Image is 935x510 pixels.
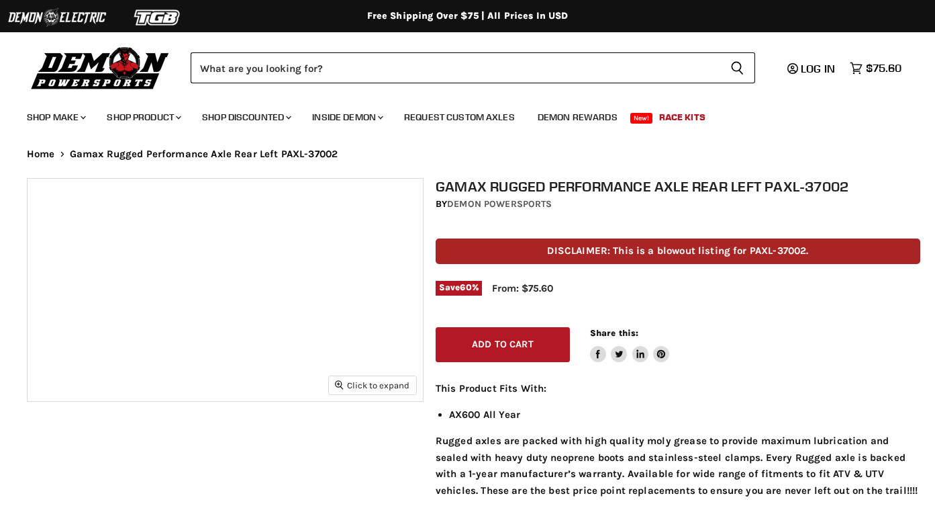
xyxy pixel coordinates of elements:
[192,103,299,131] a: Shop Discounted
[590,328,638,338] span: Share this:
[472,339,534,350] span: Add to cart
[27,148,55,160] a: Home
[781,62,843,75] a: Log in
[191,52,720,83] input: Search
[843,58,908,78] a: $75.60
[436,239,920,263] p: DISCLAIMER: This is a blowout listing for PAXL-37002.
[447,198,552,210] a: Demon Powersports
[436,281,482,296] span: Save %
[801,62,835,75] span: Log in
[528,103,628,131] a: Demon Rewards
[436,178,920,195] h1: Gamax Rugged Performance Axle Rear Left PAXL-37002
[436,380,920,396] p: This Product Fits With:
[436,197,920,212] div: by
[866,62,901,75] span: $75.60
[97,103,189,131] a: Shop Product
[436,380,920,499] div: Rugged axles are packed with high quality moly grease to provide maximum lubrication and sealed w...
[17,103,94,131] a: Shop Make
[27,44,174,91] img: Demon Powersports
[590,327,670,363] aside: Share this:
[436,327,570,363] button: Add to cart
[394,103,525,131] a: Request Custom Axles
[649,103,716,131] a: Race Kits
[302,103,391,131] a: Inside Demon
[630,113,653,124] span: New!
[7,5,107,30] img: Demon Electric Logo 2
[17,98,898,131] ul: Main menu
[492,282,553,294] span: From: $75.60
[191,52,755,83] form: Product
[329,376,416,394] button: Click to expand
[720,52,755,83] button: Search
[460,282,471,292] span: 60
[107,5,208,30] img: TGB Logo 2
[70,148,338,160] span: Gamax Rugged Performance Axle Rear Left PAXL-37002
[335,380,409,390] span: Click to expand
[449,407,920,423] li: AX600 All Year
